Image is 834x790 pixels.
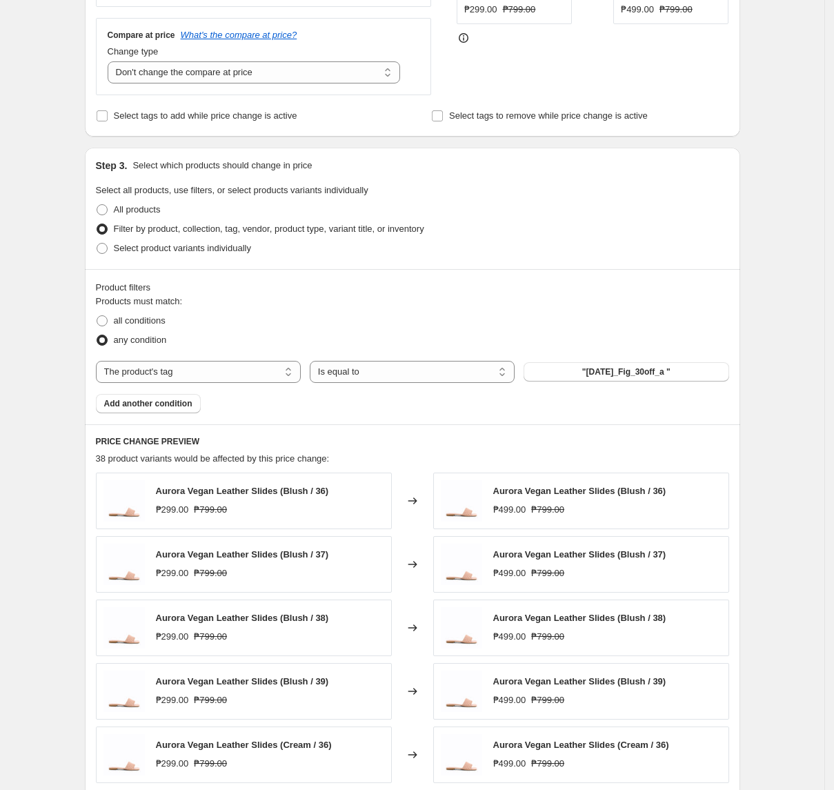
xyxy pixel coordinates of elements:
span: Change type [108,46,159,57]
span: Select tags to add while price change is active [114,110,297,121]
span: Select tags to remove while price change is active [449,110,648,121]
div: ₱499.00 [493,757,526,771]
strike: ₱799.00 [503,3,536,17]
strike: ₱799.00 [531,566,564,580]
img: Aurora__Blush_1_80x.jpg [103,734,145,776]
div: ₱499.00 [493,693,526,707]
button: Add another condition [96,394,201,413]
span: Aurora Vegan Leather Slides (Blush / 37) [156,549,329,560]
h2: Step 3. [96,159,128,172]
div: ₱299.00 [156,693,189,707]
span: Aurora Vegan Leather Slides (Blush / 36) [493,486,666,496]
span: Aurora Vegan Leather Slides (Blush / 37) [493,549,666,560]
div: ₱299.00 [156,757,189,771]
span: Products must match: [96,296,183,306]
span: 38 product variants would be affected by this price change: [96,453,330,464]
div: ₱499.00 [493,630,526,644]
div: Product filters [96,281,729,295]
span: Aurora Vegan Leather Slides (Blush / 36) [156,486,329,496]
strike: ₱799.00 [194,630,227,644]
strike: ₱799.00 [531,757,564,771]
strike: ₱799.00 [194,566,227,580]
strike: ₱799.00 [531,693,564,707]
img: Aurora__Blush_1_80x.jpg [441,480,482,522]
button: What's the compare at price? [181,30,297,40]
button: "[DATE]_Fig_30off_a " [524,362,728,382]
span: Aurora Vegan Leather Slides (Cream / 36) [156,740,332,750]
div: ₱299.00 [156,630,189,644]
span: Add another condition [104,398,192,409]
h6: PRICE CHANGE PREVIEW [96,436,729,447]
span: Select product variants individually [114,243,251,253]
span: All products [114,204,161,215]
strike: ₱799.00 [194,693,227,707]
span: Aurora Vegan Leather Slides (Blush / 39) [493,676,666,687]
div: ₱499.00 [621,3,654,17]
span: "[DATE]_Fig_30off_a " [582,366,671,377]
img: Aurora__Blush_1_80x.jpg [103,607,145,649]
img: Aurora__Blush_1_80x.jpg [103,480,145,522]
img: Aurora__Blush_1_80x.jpg [441,671,482,712]
div: ₱299.00 [464,3,497,17]
div: ₱299.00 [156,503,189,517]
span: Aurora Vegan Leather Slides (Cream / 36) [493,740,669,750]
strike: ₱799.00 [194,503,227,517]
img: Aurora__Blush_1_80x.jpg [103,671,145,712]
span: Aurora Vegan Leather Slides (Blush / 38) [156,613,329,623]
h3: Compare at price [108,30,175,41]
p: Select which products should change in price [132,159,312,172]
img: Aurora__Blush_1_80x.jpg [441,544,482,585]
div: ₱499.00 [493,503,526,517]
span: any condition [114,335,167,345]
div: ₱299.00 [156,566,189,580]
strike: ₱799.00 [531,630,564,644]
span: Select all products, use filters, or select products variants individually [96,185,368,195]
span: Aurora Vegan Leather Slides (Blush / 39) [156,676,329,687]
img: Aurora__Blush_1_80x.jpg [441,607,482,649]
strike: ₱799.00 [194,757,227,771]
span: Aurora Vegan Leather Slides (Blush / 38) [493,613,666,623]
span: all conditions [114,315,166,326]
strike: ₱799.00 [531,503,564,517]
img: Aurora__Blush_1_80x.jpg [103,544,145,585]
span: Filter by product, collection, tag, vendor, product type, variant title, or inventory [114,224,424,234]
div: ₱499.00 [493,566,526,580]
img: Aurora__Blush_1_80x.jpg [441,734,482,776]
strike: ₱799.00 [659,3,693,17]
